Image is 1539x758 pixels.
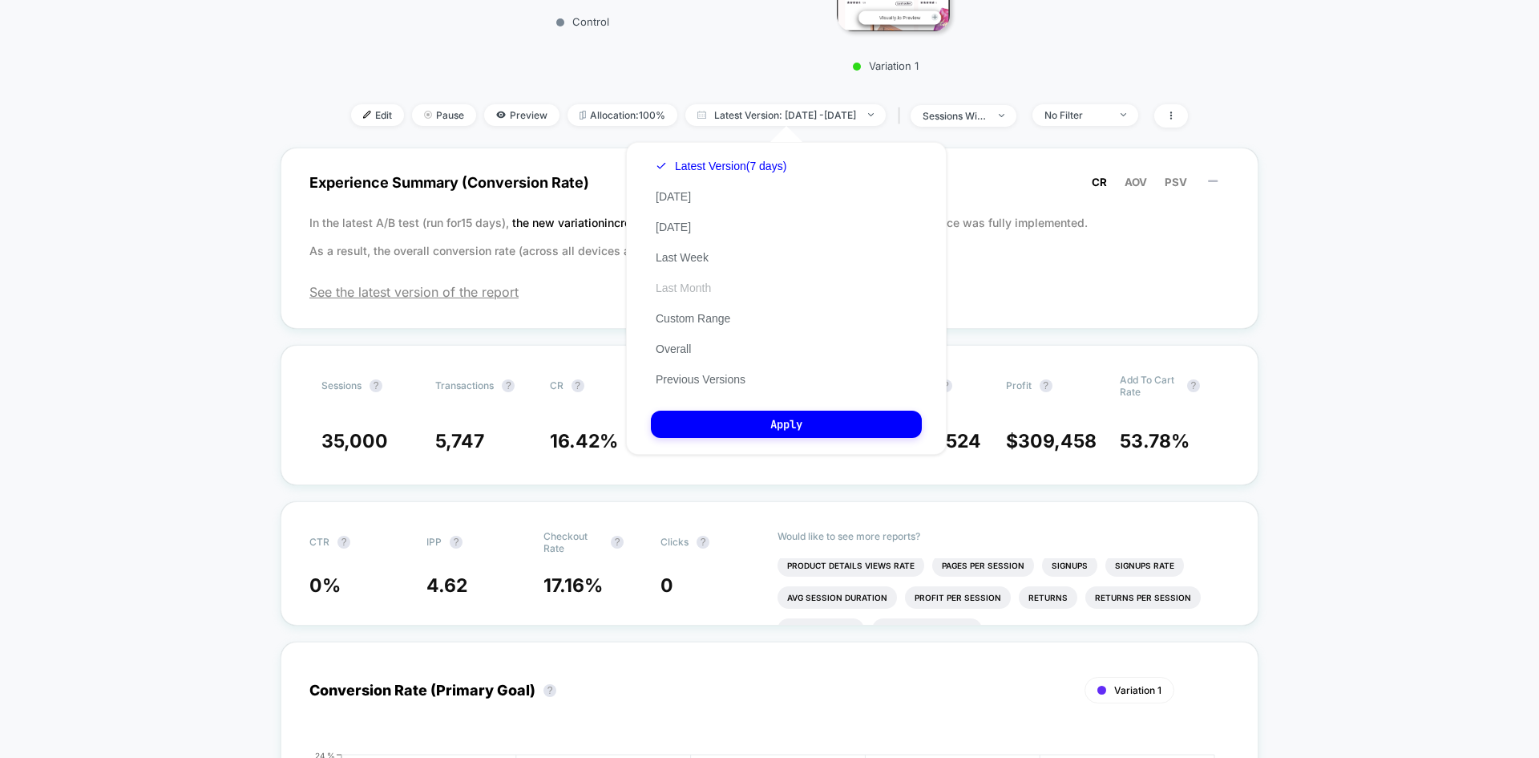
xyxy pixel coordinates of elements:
[512,216,842,229] span: the new variation increased the conversion rate (CR) by 3.10 %
[1019,586,1077,609] li: Returns
[370,379,382,392] button: ?
[572,379,584,392] button: ?
[1042,554,1097,577] li: Signups
[1006,430,1097,452] span: $
[894,104,911,128] span: |
[651,411,922,438] button: Apply
[1120,374,1179,398] span: Add To Cart Rate
[1187,379,1200,392] button: ?
[426,536,442,548] span: IPP
[611,536,624,549] button: ?
[1018,430,1097,452] span: 309,458
[697,111,706,119] img: calendar
[651,281,716,295] button: Last Month
[484,104,559,126] span: Preview
[1087,175,1112,189] button: CR
[543,574,603,597] span: 17.16 %
[337,536,350,549] button: ?
[309,284,1230,300] span: See the latest version of the report
[1120,430,1190,452] span: 53.78 %
[1120,175,1152,189] button: AOV
[309,574,341,597] span: 0 %
[1160,175,1192,189] button: PSV
[685,104,886,126] span: Latest Version: [DATE] - [DATE]
[309,164,1230,201] span: Experience Summary (Conversion Rate)
[412,104,476,126] span: Pause
[543,684,556,697] button: ?
[550,430,618,452] span: 16.42 %
[1121,113,1126,116] img: end
[1044,109,1109,121] div: No Filter
[660,536,689,548] span: Clicks
[424,111,432,119] img: end
[309,209,1230,265] p: In the latest A/B test (run for 15 days), before the experience was fully implemented. As a resul...
[435,430,484,452] span: 5,747
[309,536,329,548] span: CTR
[580,111,586,120] img: rebalance
[660,574,673,597] span: 0
[1105,554,1184,577] li: Signups Rate
[321,379,362,391] span: Sessions
[868,113,874,116] img: end
[1006,379,1032,391] span: Profit
[778,586,897,609] li: Avg Session Duration
[697,536,709,549] button: ?
[1114,684,1161,696] span: Variation 1
[651,250,713,265] button: Last Week
[651,342,696,356] button: Overall
[481,15,684,28] p: Control
[1165,176,1187,188] span: PSV
[932,554,1034,577] li: Pages Per Session
[778,618,864,641] li: Subscriptions
[745,59,1026,72] p: Variation 1
[999,114,1004,117] img: end
[568,104,677,126] span: Allocation: 100%
[550,379,563,391] span: CR
[872,618,982,641] li: Subscriptions Rate
[778,554,924,577] li: Product Details Views Rate
[426,574,467,597] span: 4.62
[435,379,494,391] span: Transactions
[778,530,1230,542] p: Would like to see more reports?
[450,536,463,549] button: ?
[651,159,791,173] button: Latest Version(7 days)
[1085,586,1201,609] li: Returns Per Session
[543,530,603,554] span: Checkout Rate
[651,220,696,234] button: [DATE]
[1125,176,1147,188] span: AOV
[651,372,750,387] button: Previous Versions
[651,311,735,326] button: Custom Range
[1040,379,1052,392] button: ?
[923,110,987,122] div: sessions with impression
[1092,176,1107,188] span: CR
[502,379,515,392] button: ?
[363,111,371,119] img: edit
[351,104,404,126] span: Edit
[905,586,1011,609] li: Profit Per Session
[651,189,696,204] button: [DATE]
[321,430,388,452] span: 35,000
